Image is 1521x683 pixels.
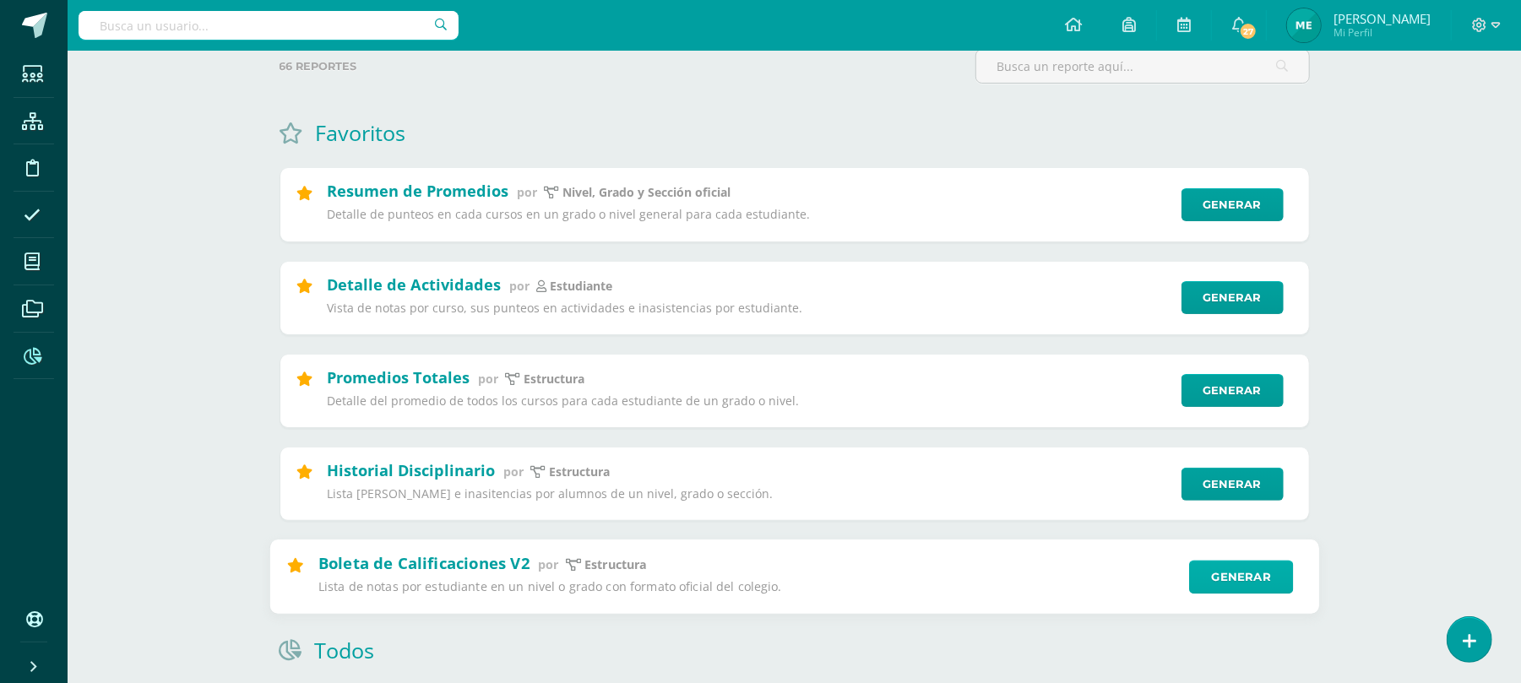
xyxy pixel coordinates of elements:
h2: Promedios Totales [328,367,470,388]
span: por [538,556,558,572]
h2: Detalle de Actividades [328,274,502,295]
p: estructura [524,371,585,387]
p: Estructura [584,557,646,573]
span: Mi Perfil [1334,25,1431,40]
p: Vista de notas por curso, sus punteos en actividades e inasistencias por estudiante. [328,301,1171,316]
span: por [479,371,499,387]
p: Lista [PERSON_NAME] e inasitencias por alumnos de un nivel, grado o sección. [328,486,1171,501]
a: Generar [1181,188,1284,221]
a: Generar [1189,560,1293,594]
span: por [510,278,530,294]
h2: Historial Disciplinario [328,460,496,480]
h2: Boleta de Calificaciones V2 [318,553,529,573]
img: 5b4b5986e598807c0dab46491188efcd.png [1287,8,1321,42]
span: por [518,184,538,200]
h1: Favoritos [316,118,406,147]
span: 27 [1239,22,1258,41]
p: estudiante [551,279,613,294]
p: Detalle del promedio de todos los cursos para cada estudiante de un grado o nivel. [328,393,1171,409]
span: [PERSON_NAME] [1334,10,1431,27]
a: Generar [1181,281,1284,314]
h2: Resumen de Promedios [328,181,509,201]
h1: Todos [315,636,375,664]
a: Generar [1181,374,1284,407]
a: Generar [1181,468,1284,501]
p: Estructura [550,464,611,480]
p: Nivel, Grado y Sección oficial [563,185,731,200]
input: Busca un reporte aquí... [976,50,1309,83]
p: Lista de notas por estudiante en un nivel o grado con formato oficial del colegio. [318,579,1177,595]
input: Busca un usuario... [79,11,459,40]
p: Detalle de punteos en cada cursos en un grado o nivel general para cada estudiante. [328,207,1171,222]
label: 66 reportes [280,49,962,84]
span: por [504,463,524,480]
